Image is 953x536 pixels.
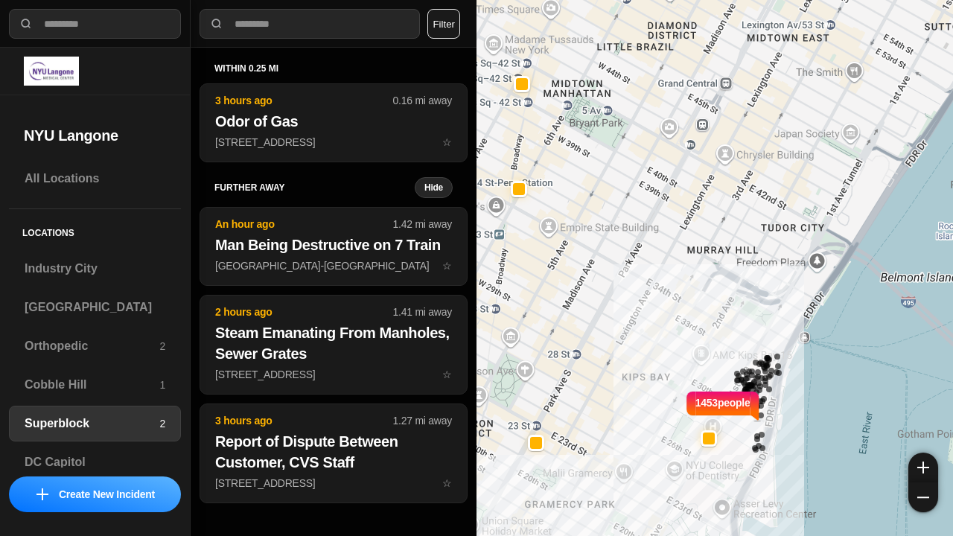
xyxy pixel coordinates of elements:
p: 1453 people [695,395,750,428]
a: 3 hours ago1.27 mi awayReport of Dispute Between Customer, CVS Staff[STREET_ADDRESS]star [200,476,468,489]
img: search [19,16,34,31]
a: [GEOGRAPHIC_DATA] [9,290,181,325]
p: Create New Incident [59,487,155,502]
button: zoom-out [908,482,938,512]
button: iconCreate New Incident [9,476,181,512]
h3: Orthopedic [25,337,159,355]
p: An hour ago [215,217,393,232]
span: star [442,477,452,489]
h2: Man Being Destructive on 7 Train [215,234,452,255]
span: star [442,136,452,148]
p: 2 hours ago [215,304,393,319]
p: 1.27 mi away [393,413,452,428]
button: 2 hours ago1.41 mi awaySteam Emanating From Manholes, Sewer Grates[STREET_ADDRESS]star [200,295,468,395]
img: notch [750,389,762,422]
img: logo [24,57,79,86]
span: star [442,260,452,272]
a: DC Capitol [9,444,181,480]
button: 3 hours ago1.27 mi awayReport of Dispute Between Customer, CVS Staff[STREET_ADDRESS]star [200,403,468,503]
p: 2 [159,339,165,354]
p: 3 hours ago [215,413,393,428]
a: All Locations [9,161,181,197]
button: Filter [427,9,460,39]
span: star [442,368,452,380]
p: 1.41 mi away [393,304,452,319]
p: 1 [159,377,165,392]
h3: DC Capitol [25,453,165,471]
p: 2 [159,416,165,431]
img: zoom-in [917,462,929,473]
a: An hour ago1.42 mi awayMan Being Destructive on 7 Train[GEOGRAPHIC_DATA]-[GEOGRAPHIC_DATA]star [200,259,468,272]
button: zoom-in [908,453,938,482]
h2: Report of Dispute Between Customer, CVS Staff [215,431,452,473]
a: Orthopedic2 [9,328,181,364]
h3: Industry City [25,260,165,278]
h2: Steam Emanating From Manholes, Sewer Grates [215,322,452,364]
button: An hour ago1.42 mi awayMan Being Destructive on 7 Train[GEOGRAPHIC_DATA]-[GEOGRAPHIC_DATA]star [200,207,468,286]
p: 0.16 mi away [393,93,452,108]
h3: Cobble Hill [25,376,159,394]
a: 2 hours ago1.41 mi awaySteam Emanating From Manholes, Sewer Grates[STREET_ADDRESS]star [200,368,468,380]
img: notch [684,389,695,422]
h3: Superblock [25,415,159,433]
p: [STREET_ADDRESS] [215,135,452,150]
h5: within 0.25 mi [214,63,453,74]
h5: Locations [9,209,181,251]
small: Hide [424,182,443,194]
p: 3 hours ago [215,93,393,108]
img: search [209,16,224,31]
a: Industry City [9,251,181,287]
h5: further away [214,182,415,194]
h2: Odor of Gas [215,111,452,132]
img: zoom-out [917,491,929,503]
a: Superblock2 [9,406,181,441]
p: [STREET_ADDRESS] [215,367,452,382]
h3: All Locations [25,170,165,188]
img: icon [36,488,48,500]
h3: [GEOGRAPHIC_DATA] [25,299,165,316]
h2: NYU Langone [24,125,166,146]
a: 3 hours ago0.16 mi awayOdor of Gas[STREET_ADDRESS]star [200,135,468,148]
a: Cobble Hill1 [9,367,181,403]
p: [STREET_ADDRESS] [215,476,452,491]
p: [GEOGRAPHIC_DATA]-[GEOGRAPHIC_DATA] [215,258,452,273]
button: Hide [415,177,453,198]
p: 1.42 mi away [393,217,452,232]
button: 3 hours ago0.16 mi awayOdor of Gas[STREET_ADDRESS]star [200,83,468,162]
